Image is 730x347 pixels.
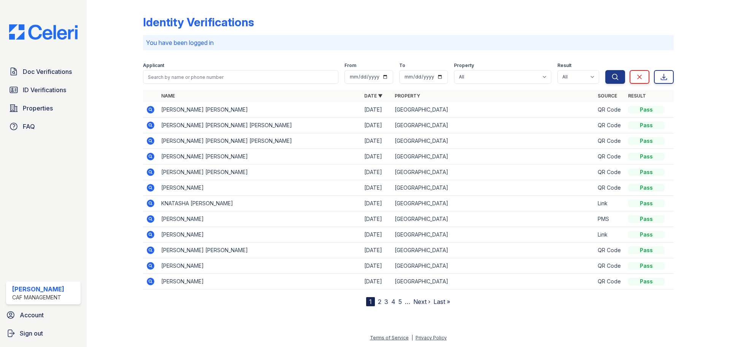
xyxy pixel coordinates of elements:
[598,93,617,99] a: Source
[366,297,375,306] div: 1
[628,153,665,160] div: Pass
[361,258,392,274] td: [DATE]
[628,137,665,145] div: Pass
[392,165,595,180] td: [GEOGRAPHIC_DATA]
[595,180,625,196] td: QR Code
[361,180,392,196] td: [DATE]
[361,118,392,133] td: [DATE]
[361,133,392,149] td: [DATE]
[595,165,625,180] td: QR Code
[628,200,665,207] div: Pass
[433,298,450,305] a: Last »
[3,307,84,323] a: Account
[595,243,625,258] td: QR Code
[143,70,338,84] input: Search by name or phone number
[454,62,474,69] label: Property
[391,298,395,305] a: 4
[392,211,595,227] td: [GEOGRAPHIC_DATA]
[158,180,361,196] td: [PERSON_NAME]
[158,274,361,289] td: [PERSON_NAME]
[6,82,81,98] a: ID Verifications
[411,335,413,341] div: |
[595,258,625,274] td: QR Code
[361,165,392,180] td: [DATE]
[392,196,595,211] td: [GEOGRAPHIC_DATA]
[595,102,625,118] td: QR Code
[392,133,595,149] td: [GEOGRAPHIC_DATA]
[361,227,392,243] td: [DATE]
[595,149,625,165] td: QR Code
[595,211,625,227] td: PMS
[158,196,361,211] td: KNATASHA [PERSON_NAME]
[23,122,35,131] span: FAQ
[361,102,392,118] td: [DATE]
[398,298,402,305] a: 5
[392,274,595,289] td: [GEOGRAPHIC_DATA]
[158,258,361,274] td: [PERSON_NAME]
[628,122,665,129] div: Pass
[378,298,381,305] a: 2
[628,262,665,270] div: Pass
[158,149,361,165] td: [PERSON_NAME] [PERSON_NAME]
[628,93,646,99] a: Result
[628,168,665,176] div: Pass
[413,298,430,305] a: Next ›
[158,118,361,133] td: [PERSON_NAME] [PERSON_NAME] [PERSON_NAME]
[6,64,81,79] a: Doc Verifications
[12,294,64,301] div: CAF Management
[364,93,382,99] a: Date ▼
[344,62,356,69] label: From
[361,243,392,258] td: [DATE]
[392,149,595,165] td: [GEOGRAPHIC_DATA]
[628,231,665,238] div: Pass
[146,38,671,47] p: You have been logged in
[595,274,625,289] td: QR Code
[158,227,361,243] td: [PERSON_NAME]
[557,62,571,69] label: Result
[361,196,392,211] td: [DATE]
[384,298,388,305] a: 3
[405,297,410,306] span: …
[370,335,409,341] a: Terms of Service
[6,101,81,116] a: Properties
[143,15,254,29] div: Identity Verifications
[23,104,53,113] span: Properties
[595,227,625,243] td: Link
[628,184,665,192] div: Pass
[6,119,81,134] a: FAQ
[361,149,392,165] td: [DATE]
[158,133,361,149] td: [PERSON_NAME] [PERSON_NAME] [PERSON_NAME]
[416,335,447,341] a: Privacy Policy
[595,118,625,133] td: QR Code
[628,106,665,114] div: Pass
[143,62,164,69] label: Applicant
[595,196,625,211] td: Link
[361,274,392,289] td: [DATE]
[628,278,665,285] div: Pass
[392,258,595,274] td: [GEOGRAPHIC_DATA]
[3,24,84,40] img: CE_Logo_Blue-a8612792a0a2168367f1c8372b55b34899dd931a85d93a1a3d3e32e68fde9ad4.png
[12,285,64,294] div: [PERSON_NAME]
[628,246,665,254] div: Pass
[161,93,175,99] a: Name
[628,215,665,223] div: Pass
[399,62,405,69] label: To
[158,211,361,227] td: [PERSON_NAME]
[23,67,72,76] span: Doc Verifications
[158,102,361,118] td: [PERSON_NAME] [PERSON_NAME]
[361,211,392,227] td: [DATE]
[3,326,84,341] a: Sign out
[595,133,625,149] td: QR Code
[20,329,43,338] span: Sign out
[392,243,595,258] td: [GEOGRAPHIC_DATA]
[392,227,595,243] td: [GEOGRAPHIC_DATA]
[158,165,361,180] td: [PERSON_NAME] [PERSON_NAME]
[392,180,595,196] td: [GEOGRAPHIC_DATA]
[392,102,595,118] td: [GEOGRAPHIC_DATA]
[392,118,595,133] td: [GEOGRAPHIC_DATA]
[20,310,44,320] span: Account
[395,93,420,99] a: Property
[158,243,361,258] td: [PERSON_NAME] [PERSON_NAME]
[23,85,66,94] span: ID Verifications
